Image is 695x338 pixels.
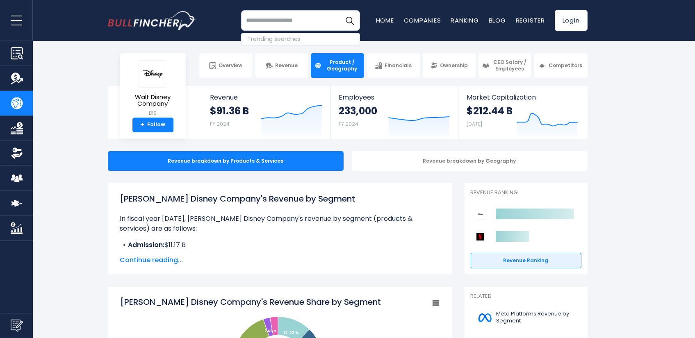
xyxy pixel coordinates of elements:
span: Revenue [210,93,322,101]
a: Walt Disney Company DIS [126,60,180,118]
span: Meta Platforms Revenue by Segment [497,311,577,324]
img: Netflix competitors logo [475,231,485,242]
a: Ranking [451,16,479,25]
a: Go to homepage [108,11,196,30]
tspan: 2.48 % [264,329,276,333]
a: Revenue [255,53,308,78]
span: Employees [339,93,450,101]
div: Revenue breakdown by Products & Services [108,151,344,171]
a: Financials [367,53,420,78]
li: $11.17 B [120,240,440,250]
a: Meta Platforms Revenue by Segment [471,306,581,329]
a: Home [376,16,394,25]
img: bullfincher logo [108,11,196,30]
p: Revenue Ranking [471,189,581,196]
span: Ownership [440,62,468,69]
span: Financials [385,62,412,69]
a: Overview [199,53,252,78]
a: Blog [489,16,506,25]
span: Overview [219,62,242,69]
img: Walt Disney Company competitors logo [475,209,485,220]
a: Ownership [423,53,476,78]
h1: [PERSON_NAME] Disney Company's Revenue by Segment [120,193,440,205]
a: Register [516,16,545,25]
a: Product / Geography [311,53,364,78]
small: FY 2024 [210,120,230,127]
a: Competitors [534,53,587,78]
img: META logo [476,309,494,327]
b: Admission: [128,240,165,250]
a: CEO Salary / Employees [479,53,531,78]
small: DIS [127,109,179,117]
span: CEO Salary / Employees [492,59,528,72]
div: Trending searches [248,34,353,44]
span: Market Capitalization [467,93,578,101]
a: Employees 233,000 FY 2024 [330,86,458,139]
small: FY 2024 [339,120,358,127]
strong: $91.36 B [210,104,249,117]
span: Product / Geography [324,59,360,72]
a: Login [555,10,588,31]
span: Continue reading... [120,255,440,265]
a: Market Capitalization $212.44 B [DATE] [458,86,586,139]
tspan: 12.23 % [283,330,299,336]
a: Revenue $91.36 B FY 2024 [202,86,330,139]
small: [DATE] [467,120,482,127]
strong: + [140,121,144,129]
strong: $212.44 B [467,104,513,117]
button: Search [340,10,360,31]
span: Revenue [275,62,298,69]
p: Related [471,293,581,300]
a: +Follow [132,118,173,132]
div: Revenue breakdown by Geography [352,151,588,171]
span: Competitors [549,62,582,69]
strong: 233,000 [339,104,377,117]
a: Revenue Ranking [471,253,581,268]
img: Ownership [11,147,23,159]
a: Companies [404,16,441,25]
span: Walt Disney Company [127,94,179,107]
tspan: [PERSON_NAME] Disney Company's Revenue Share by Segment [120,296,381,308]
p: In fiscal year [DATE], [PERSON_NAME] Disney Company's revenue by segment (products & services) ar... [120,214,440,234]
